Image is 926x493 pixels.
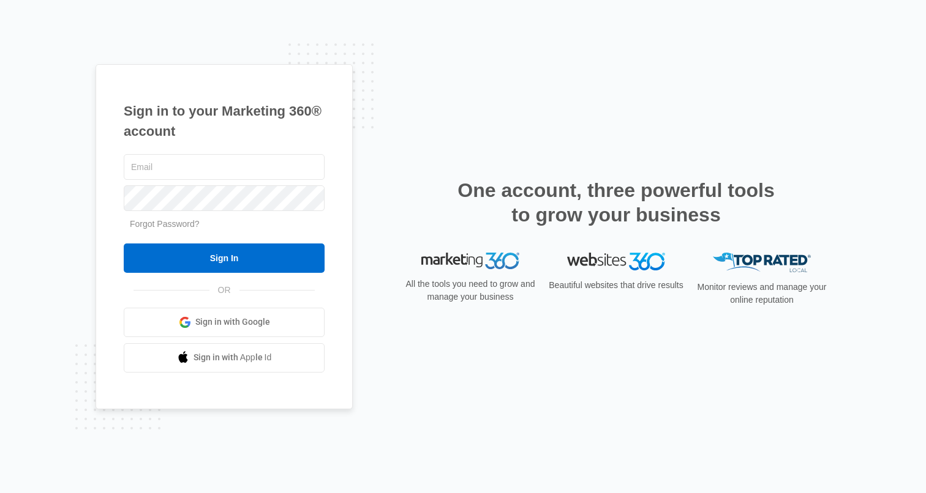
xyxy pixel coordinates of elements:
[454,178,778,227] h2: One account, three powerful tools to grow your business
[194,351,272,364] span: Sign in with Apple Id
[421,253,519,270] img: Marketing 360
[124,101,325,141] h1: Sign in to your Marketing 360® account
[124,243,325,273] input: Sign In
[713,253,811,273] img: Top Rated Local
[124,343,325,373] a: Sign in with Apple Id
[209,284,239,297] span: OR
[124,308,325,337] a: Sign in with Google
[124,154,325,180] input: Email
[402,278,539,303] p: All the tools you need to grow and manage your business
[195,316,270,328] span: Sign in with Google
[693,281,830,306] p: Monitor reviews and manage your online reputation
[130,219,200,229] a: Forgot Password?
[567,253,665,270] img: Websites 360
[548,279,685,292] p: Beautiful websites that drive results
